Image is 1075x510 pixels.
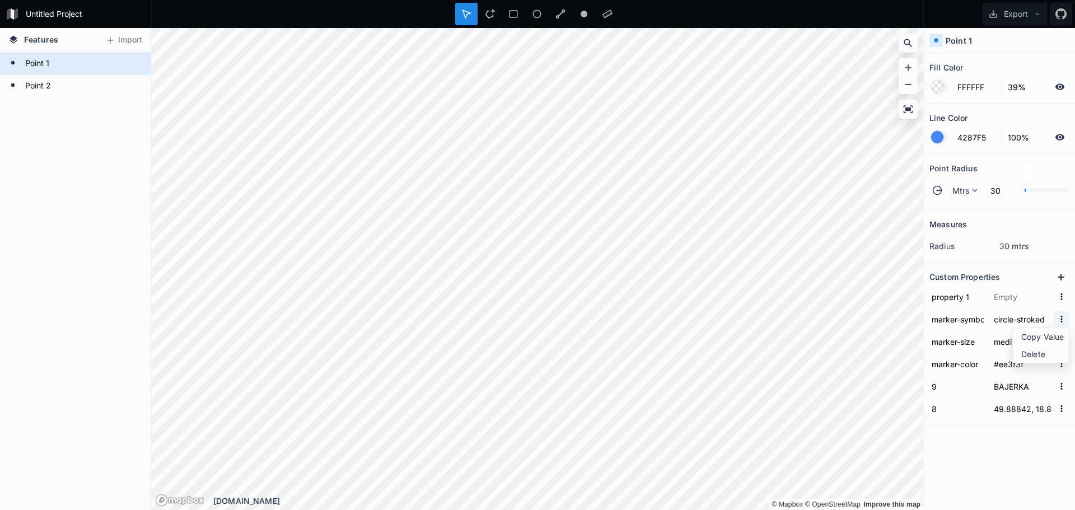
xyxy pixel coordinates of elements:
[929,378,986,395] input: Name
[929,333,986,350] input: Name
[946,35,972,46] h4: Point 1
[929,240,999,252] dt: radius
[983,3,1047,25] button: Export
[999,240,1069,252] dd: 30 mtrs
[992,288,1054,305] input: Empty
[984,184,1019,197] input: 0
[863,500,920,508] a: Map feedback
[992,333,1054,350] input: Empty
[992,355,1054,372] input: Empty
[992,311,1054,327] input: Empty
[155,494,204,507] a: Mapbox logo
[992,400,1054,417] input: Empty
[929,59,963,76] h2: Fill Color
[1021,331,1066,343] span: Copy Value
[992,378,1054,395] input: Empty
[929,311,986,327] input: Name
[772,500,803,508] a: Mapbox
[929,109,968,127] h2: Line Color
[1021,348,1066,360] span: Delete
[929,288,986,305] input: Name
[929,400,986,417] input: Name
[100,31,148,49] button: Import
[805,500,861,508] a: OpenStreetMap
[929,216,967,233] h2: Measures
[952,185,970,196] span: Mtrs
[929,355,986,372] input: Name
[929,160,978,177] h2: Point Radius
[24,34,58,45] span: Features
[929,268,1000,286] h2: Custom Properties
[213,495,923,507] div: [DOMAIN_NAME]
